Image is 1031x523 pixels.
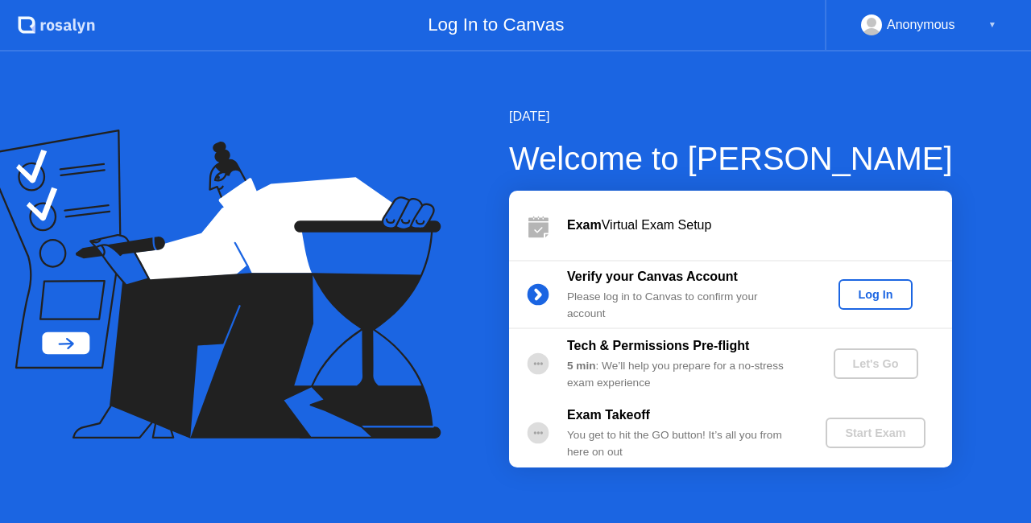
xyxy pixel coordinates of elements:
b: 5 min [567,360,596,372]
b: Exam Takeoff [567,408,650,422]
div: Let's Go [840,357,912,370]
div: You get to hit the GO button! It’s all you from here on out [567,427,799,460]
button: Log In [838,279,912,310]
div: Start Exam [832,426,918,439]
div: [DATE] [509,107,953,126]
div: Anonymous [887,14,955,35]
b: Tech & Permissions Pre-flight [567,339,749,352]
button: Start Exam [826,418,925,448]
div: Please log in to Canvas to confirm your account [567,289,799,322]
div: : We’ll help you prepare for a no-stress exam experience [567,358,799,391]
div: ▼ [988,14,996,35]
b: Exam [567,218,602,232]
div: Virtual Exam Setup [567,216,952,235]
div: Log In [845,288,905,301]
b: Verify your Canvas Account [567,270,738,283]
button: Let's Go [834,348,918,379]
div: Welcome to [PERSON_NAME] [509,134,953,183]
